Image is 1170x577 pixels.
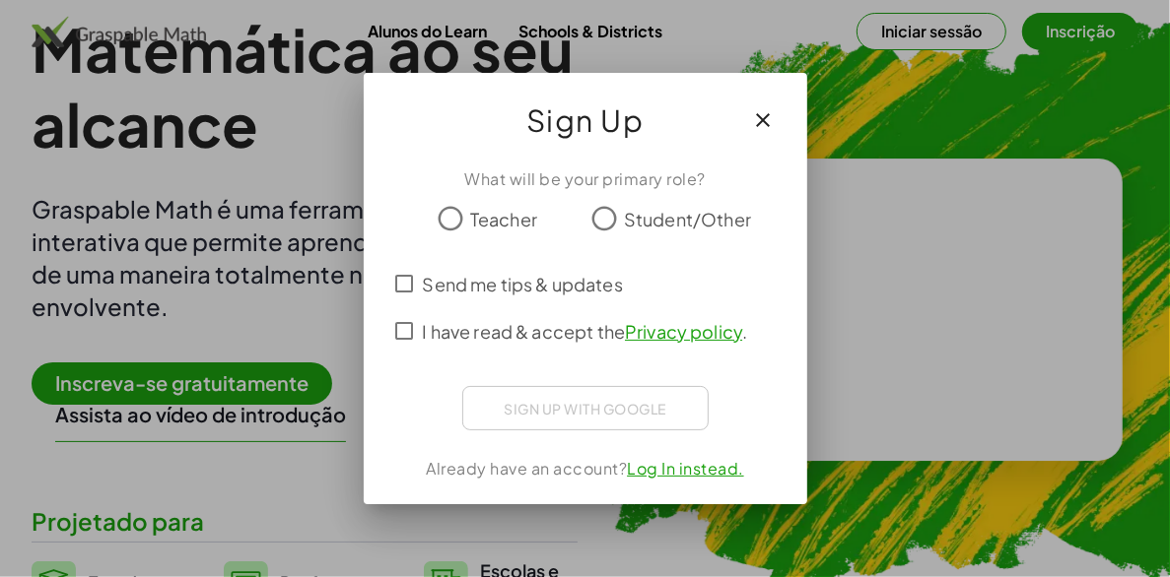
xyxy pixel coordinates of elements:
a: Log In instead. [627,458,744,479]
span: Teacher [470,206,537,232]
span: Send me tips & updates [423,271,623,297]
span: I have read & accept the . [423,318,748,345]
span: Student/Other [624,206,751,232]
a: Privacy policy [625,320,742,343]
div: What will be your primary role? [387,167,784,191]
span: Sign Up [526,96,645,144]
div: Already have an account? [387,457,784,481]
